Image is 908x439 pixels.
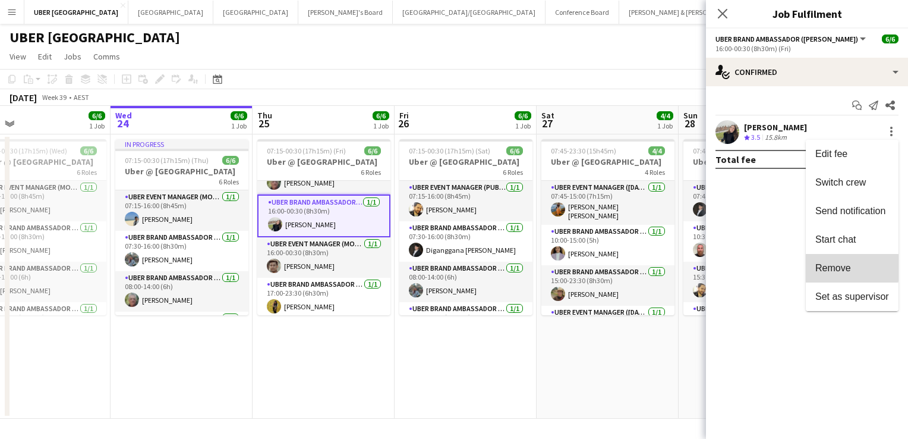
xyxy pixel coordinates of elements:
span: Set as supervisor [815,291,889,302]
span: Start chat [815,234,856,244]
button: Switch crew [806,168,898,197]
span: Edit fee [815,149,847,159]
button: Edit fee [806,140,898,168]
button: Set as supervisor [806,283,898,311]
button: Remove [806,254,898,283]
span: Switch crew [815,177,866,187]
button: Send notification [806,197,898,225]
button: Start chat [806,225,898,254]
span: Send notification [815,206,885,216]
span: Remove [815,263,851,273]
